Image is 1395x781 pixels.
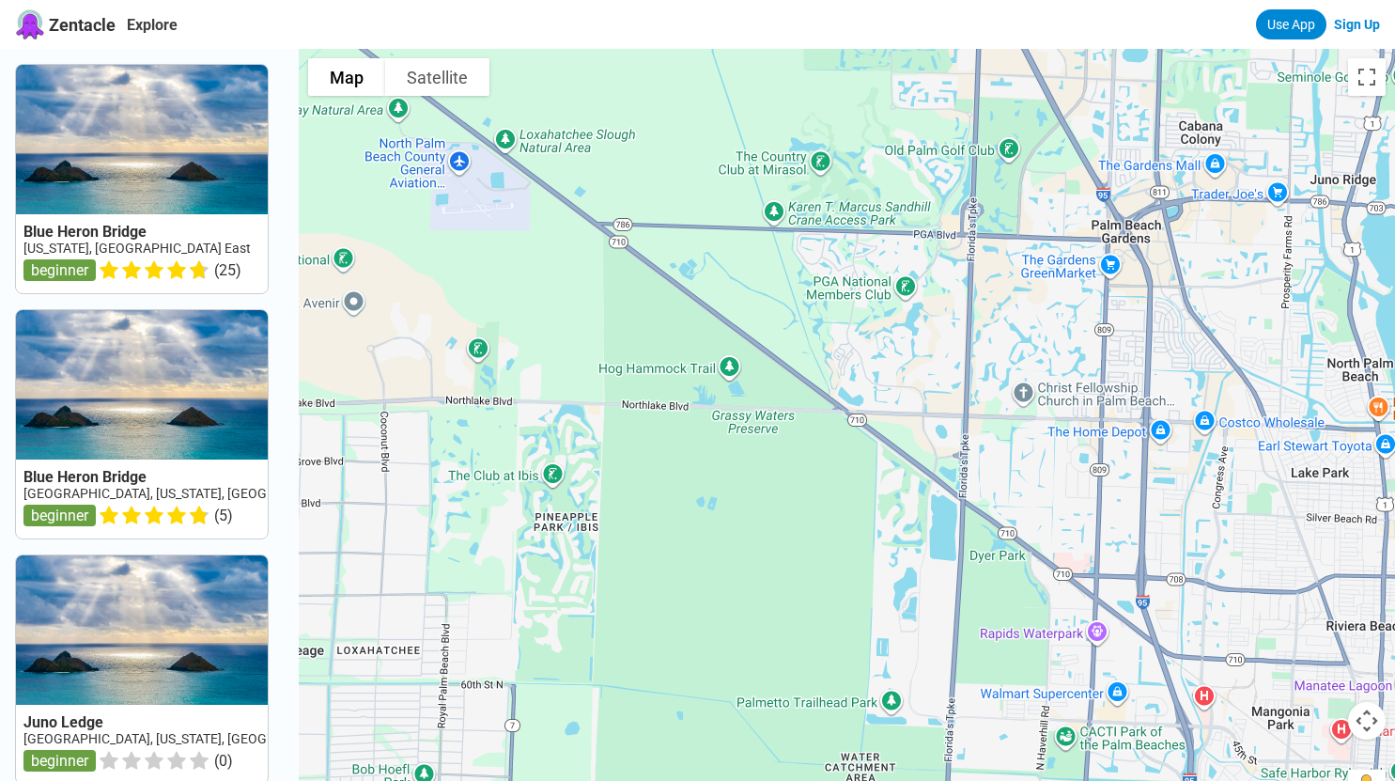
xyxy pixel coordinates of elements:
a: Use App [1256,9,1326,39]
a: Explore [127,16,178,34]
button: Toggle fullscreen view [1348,58,1386,96]
button: Show satellite imagery [385,58,489,96]
span: Zentacle [49,15,116,35]
a: Sign Up [1334,17,1380,32]
a: [GEOGRAPHIC_DATA], [US_STATE], [GEOGRAPHIC_DATA] [23,486,354,501]
button: Show street map [308,58,385,96]
button: Map camera controls [1348,702,1386,740]
a: [US_STATE], [GEOGRAPHIC_DATA] East [23,241,251,256]
img: Zentacle logo [15,9,45,39]
a: Zentacle logoZentacle [15,9,116,39]
a: [GEOGRAPHIC_DATA], [US_STATE], [GEOGRAPHIC_DATA] [23,731,354,746]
